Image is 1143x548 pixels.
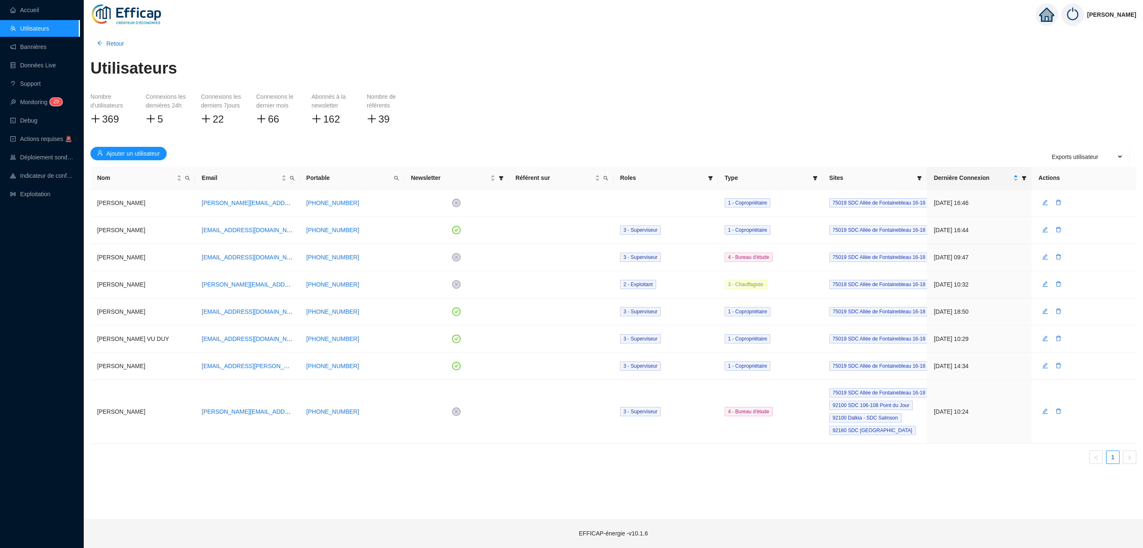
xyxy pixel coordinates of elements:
[927,325,1032,353] td: [DATE] 10:29
[90,37,131,50] button: Retour
[1123,451,1136,464] button: right
[1042,254,1048,260] span: edit
[1055,408,1061,414] span: delete
[10,172,74,179] a: heat-mapIndicateur de confort
[452,335,461,343] span: check-circle
[579,530,648,537] span: EFFICAP-énergie - v10.1.6
[1106,451,1120,464] li: 1
[725,253,772,262] span: 4 - Bureau d'étude
[10,99,60,105] a: monitorMonitoring29
[452,362,461,370] span: check-circle
[394,176,399,181] span: search
[10,80,41,87] a: questionSupport
[927,167,1032,189] th: Dernière Connexion
[1055,363,1061,369] span: delete
[90,325,195,353] td: [PERSON_NAME] VU DUY
[1055,227,1061,233] span: delete
[10,154,74,161] a: clusterDéploiement sondes
[90,92,132,110] div: Nombre d'utilisateurs
[725,307,770,316] span: 1 - Copropriétaire
[829,334,929,343] span: 75019 SDC Allée de Fontainebleau 16-18
[306,227,359,233] a: [PHONE_NUMBER]
[829,253,929,262] span: 75019 SDC Allée de Fontainebleau 16-18
[202,174,280,182] span: Email
[1123,451,1136,464] li: Page suivante
[1061,3,1084,26] img: power
[97,174,175,182] span: Nom
[90,189,195,217] td: [PERSON_NAME]
[934,174,1012,182] span: Dernière Connexion
[288,172,296,184] span: search
[306,174,391,182] span: Portable
[10,25,49,32] a: teamUtilisateurs
[623,409,657,415] span: 3 - Superviseur
[829,280,929,289] span: 75019 SDC Allée de Fontainebleau 16-18
[602,172,610,184] span: search
[1042,227,1048,233] span: edit
[1055,308,1061,314] span: delete
[725,280,767,289] span: 3 - Chauffagiste
[195,217,300,244] td: fprevost@cegetel.net
[829,426,916,435] span: 92160 SDC [GEOGRAPHIC_DATA]
[829,413,901,423] span: 92100 Dalkia - SDC Salmson
[1042,281,1048,287] span: edit
[452,253,461,261] span: close-circle
[1039,7,1054,22] span: home
[829,225,929,235] span: 75019 SDC Allée de Fontainebleau 16-18
[90,59,177,78] h1: Utilisateurs
[90,114,100,124] span: plus
[1042,200,1048,205] span: edit
[378,113,390,125] span: 39
[623,282,653,287] span: 2 - Exploitant
[1052,149,1098,165] span: Exports utilisateur
[290,176,295,181] span: search
[10,62,56,69] a: databaseDonnées Live
[202,408,349,415] a: [PERSON_NAME][EMAIL_ADDRESS][DOMAIN_NAME]
[1032,167,1136,189] th: Actions
[10,7,39,13] a: homeAccueil
[1042,308,1048,314] span: edit
[56,99,59,105] span: 9
[367,92,409,110] div: Nombre de référents
[1055,281,1061,287] span: delete
[811,172,819,184] span: filter
[10,44,46,50] a: notificationBannières
[106,149,160,158] span: Ajouter un utilisateur
[90,147,167,160] button: Ajouter un utilisateur
[367,114,377,124] span: plus
[927,189,1032,217] td: [DATE] 16:46
[106,39,124,48] span: Retour
[146,92,188,110] div: Connexions les dernières 24h
[50,98,62,106] sup: 29
[725,361,770,371] span: 1 - Copropriétaire
[185,176,190,181] span: search
[195,353,300,380] td: fougere.patrick@sfr.fr
[1022,176,1027,181] span: filter
[829,361,929,371] span: 75019 SDC Allée de Fontainebleau 16-18
[256,114,266,124] span: plus
[603,176,608,181] span: search
[620,174,705,182] span: Roles
[452,199,461,207] span: close-circle
[927,380,1032,444] td: [DATE] 10:24
[1127,455,1132,460] span: right
[452,307,461,316] span: check-circle
[323,113,340,125] span: 162
[499,176,504,181] span: filter
[90,271,195,298] td: [PERSON_NAME]
[1020,172,1028,184] span: filter
[20,136,72,142] span: Actions requises 🚨
[202,335,301,342] a: [EMAIL_ADDRESS][DOMAIN_NAME]
[90,380,195,444] td: [PERSON_NAME]
[813,176,818,181] span: filter
[623,336,657,342] span: 3 - Superviseur
[515,174,593,182] span: Référent sur
[202,200,349,206] a: [PERSON_NAME][EMAIL_ADDRESS][DOMAIN_NAME]
[1042,363,1048,369] span: edit
[202,227,301,233] a: [EMAIL_ADDRESS][DOMAIN_NAME]
[195,167,300,189] th: Email
[708,176,713,181] span: filter
[10,191,50,197] a: slidersExploitation
[202,254,301,261] a: [EMAIL_ADDRESS][DOMAIN_NAME]
[256,92,298,110] div: Connexions le dernier mois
